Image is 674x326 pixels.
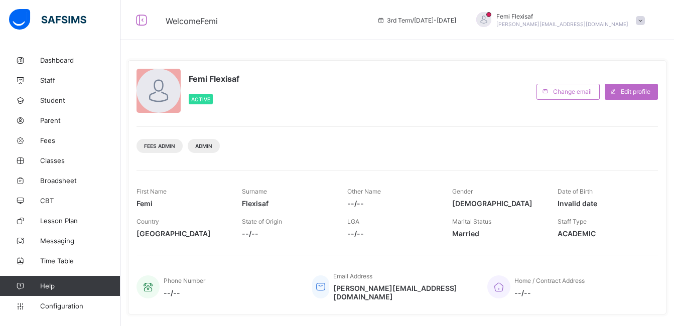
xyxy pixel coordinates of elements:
span: Marital Status [452,218,491,225]
span: Student [40,96,120,104]
span: Country [137,218,159,225]
span: [PERSON_NAME][EMAIL_ADDRESS][DOMAIN_NAME] [496,21,628,27]
span: Active [191,96,210,102]
span: Messaging [40,237,120,245]
span: Fees Admin [144,143,175,149]
span: [PERSON_NAME][EMAIL_ADDRESS][DOMAIN_NAME] [333,284,472,301]
span: Configuration [40,302,120,310]
span: Surname [242,188,267,195]
span: Time Table [40,257,120,265]
span: --/-- [347,199,438,208]
span: Fees [40,136,120,144]
span: Gender [452,188,473,195]
span: Femi Flexisaf [496,13,628,20]
span: Staff Type [558,218,587,225]
span: Email Address [333,272,372,280]
span: session/term information [377,17,456,24]
span: Classes [40,156,120,165]
span: Staff [40,76,120,84]
span: Femi Flexisaf [189,74,239,84]
span: Change email [553,88,592,95]
span: Invalid date [558,199,648,208]
span: Other Name [347,188,381,195]
span: --/-- [242,229,332,238]
img: safsims [9,9,86,30]
span: Help [40,282,120,290]
span: Broadsheet [40,177,120,185]
span: Home / Contract Address [514,277,585,284]
span: Lesson Plan [40,217,120,225]
span: [DEMOGRAPHIC_DATA] [452,199,543,208]
span: --/-- [347,229,438,238]
span: Phone Number [164,277,205,284]
span: CBT [40,197,120,205]
span: ACADEMIC [558,229,648,238]
span: --/-- [514,288,585,297]
span: State of Origin [242,218,282,225]
span: --/-- [164,288,205,297]
span: Admin [195,143,212,149]
span: First Name [137,188,167,195]
span: [GEOGRAPHIC_DATA] [137,229,227,238]
div: FemiFlexisaf [466,12,650,29]
span: Flexisaf [242,199,332,208]
span: LGA [347,218,359,225]
span: Married [452,229,543,238]
span: Date of Birth [558,188,593,195]
span: Welcome Femi [166,16,218,26]
span: Parent [40,116,120,124]
span: Dashboard [40,56,120,64]
span: Edit profile [621,88,650,95]
span: Femi [137,199,227,208]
